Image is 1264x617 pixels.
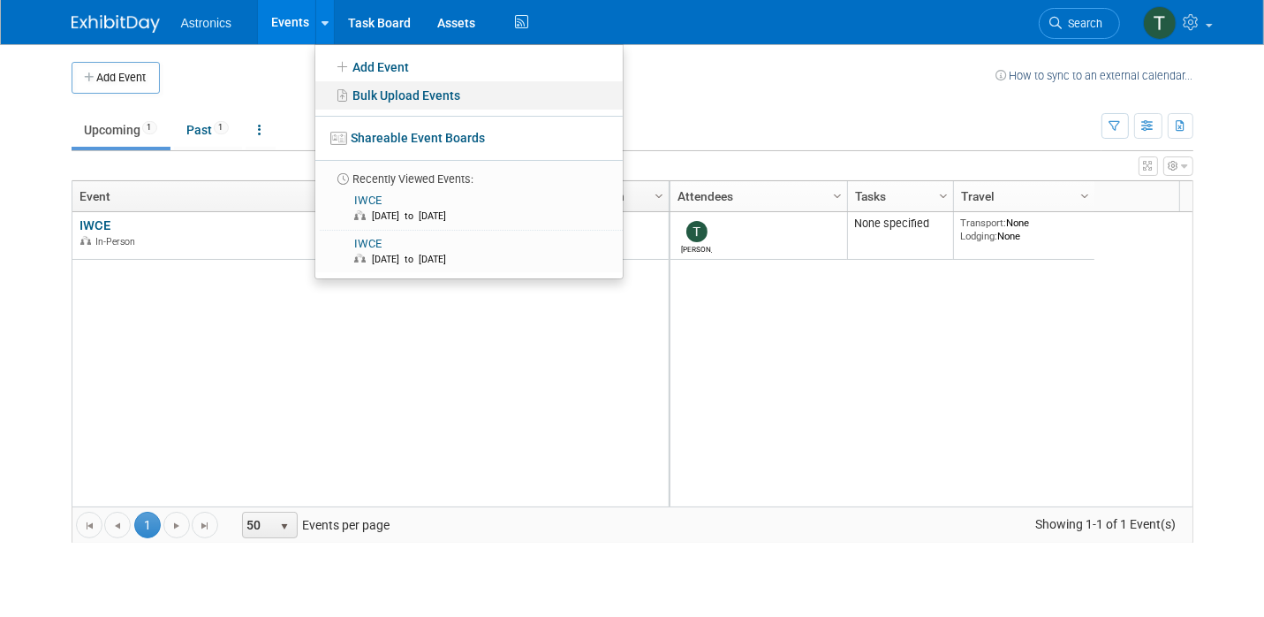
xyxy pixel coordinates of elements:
span: Transport: [960,217,1006,229]
span: Showing 1-1 of 1 Event(s) [1018,512,1192,537]
span: [DATE] to [DATE] [372,254,455,265]
span: Lodging: [960,230,997,242]
span: Column Settings [936,189,950,203]
a: Column Settings [1075,181,1094,208]
a: IWCE [DATE] to [DATE] [321,231,616,273]
span: Column Settings [652,189,666,203]
a: Upcoming1 [72,113,170,147]
span: Go to the next page [170,519,184,533]
span: Events per page [219,512,407,538]
a: Attendees [677,181,836,211]
span: 1 [214,121,229,134]
span: Search [1063,17,1103,30]
span: Go to the last page [198,519,212,533]
a: Go to the last page [192,512,218,538]
span: 1 [142,121,157,134]
a: IWCE [DATE] to [DATE] [321,187,616,230]
span: Go to the previous page [110,519,125,533]
span: Go to the first page [82,519,96,533]
a: How to sync to an external calendar... [996,69,1193,82]
a: Go to the first page [76,512,102,538]
button: Add Event [72,62,160,94]
li: Recently Viewed Events: [315,160,623,187]
img: In-Person Event [80,236,91,245]
a: Event [79,181,432,211]
a: Past1 [174,113,242,147]
div: None None [960,217,1087,242]
span: 1 [134,512,161,538]
a: Search [1039,8,1120,39]
img: Tiffany Branin [1143,6,1177,40]
a: IWCE [79,217,110,233]
img: ExhibitDay [72,15,160,33]
img: seventboard-3.png [330,132,347,145]
span: In-Person [95,236,140,248]
a: Bulk Upload Events [315,81,623,110]
a: Travel [961,181,1083,211]
a: Column Settings [828,181,847,208]
div: None specified [854,217,946,231]
span: 50 [243,513,273,537]
a: Go to the next page [163,512,190,538]
a: Column Settings [649,181,669,208]
a: Go to the previous page [104,512,131,538]
a: Column Settings [934,181,953,208]
span: Astronics [181,16,232,30]
span: select [277,520,291,534]
a: Shareable Event Boards [315,122,623,154]
span: Column Settings [830,189,844,203]
img: Tiffany Branin [686,221,708,242]
span: Column Settings [1078,189,1092,203]
div: Tiffany Branin [681,242,712,254]
span: [DATE] to [DATE] [372,210,455,222]
a: Tasks [855,181,942,211]
a: Add Event [315,51,623,81]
